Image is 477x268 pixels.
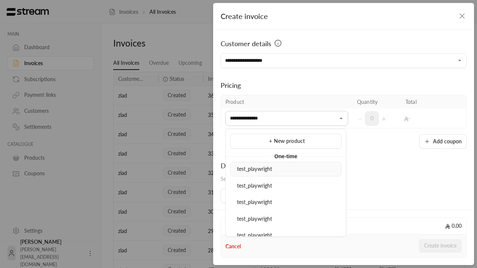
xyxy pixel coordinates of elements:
[237,216,272,222] span: test_playwright
[221,95,353,109] th: Product
[365,111,379,125] span: 0
[237,166,272,172] span: test_playwright
[221,38,271,49] span: Customer details
[445,222,462,230] span: 0.00
[221,160,294,171] div: Due date
[237,182,272,189] span: test_playwright
[221,80,467,90] div: Pricing
[221,12,268,20] span: Create invoice
[269,138,305,144] span: + New product
[455,56,464,65] button: Open
[225,243,241,250] button: Cancel
[401,95,449,109] th: Total
[401,109,449,128] td: -
[221,176,294,182] span: Select the day the invoice is due
[337,114,346,123] button: Close
[221,95,467,128] table: Selected Products
[419,134,467,149] button: Add coupon
[271,152,301,161] span: One-time
[237,199,272,205] span: test_playwright
[237,232,272,238] span: test_playwright
[353,95,401,109] th: Quantity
